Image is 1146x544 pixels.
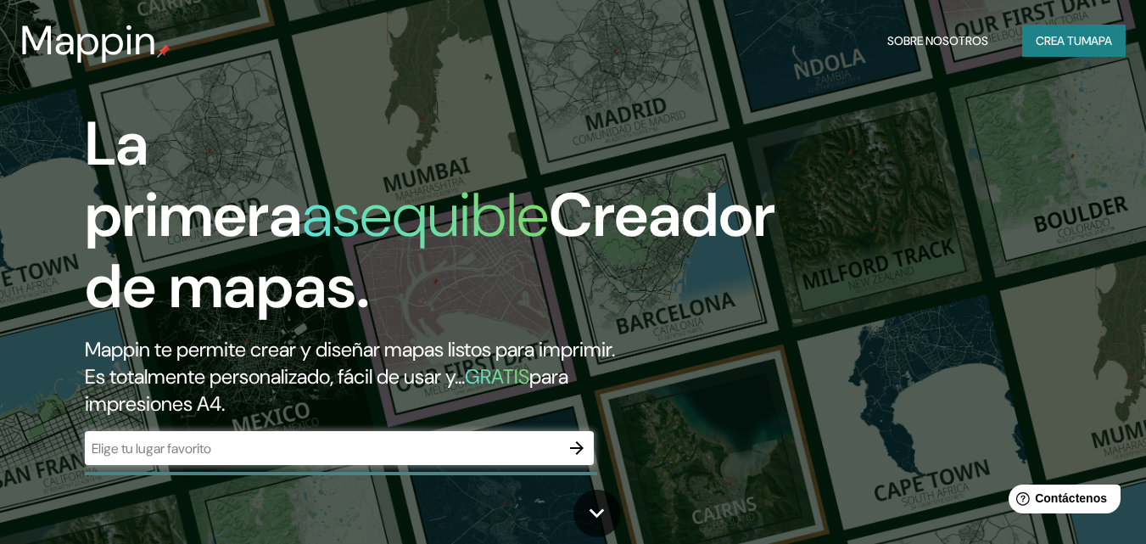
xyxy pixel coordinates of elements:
[85,176,775,326] font: Creador de mapas.
[302,176,549,255] font: asequible
[85,363,465,390] font: Es totalmente personalizado, fácil de usar y...
[1022,25,1126,57] button: Crea tumapa
[1082,33,1112,48] font: mapa
[20,14,157,67] font: Mappin
[85,363,568,417] font: para impresiones A4.
[880,25,995,57] button: Sobre nosotros
[85,104,302,255] font: La primera
[995,478,1127,525] iframe: Lanzador de widgets de ayuda
[1036,33,1082,48] font: Crea tu
[887,33,988,48] font: Sobre nosotros
[85,336,615,362] font: Mappin te permite crear y diseñar mapas listos para imprimir.
[85,439,560,458] input: Elige tu lugar favorito
[157,44,171,58] img: pin de mapeo
[465,363,529,390] font: GRATIS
